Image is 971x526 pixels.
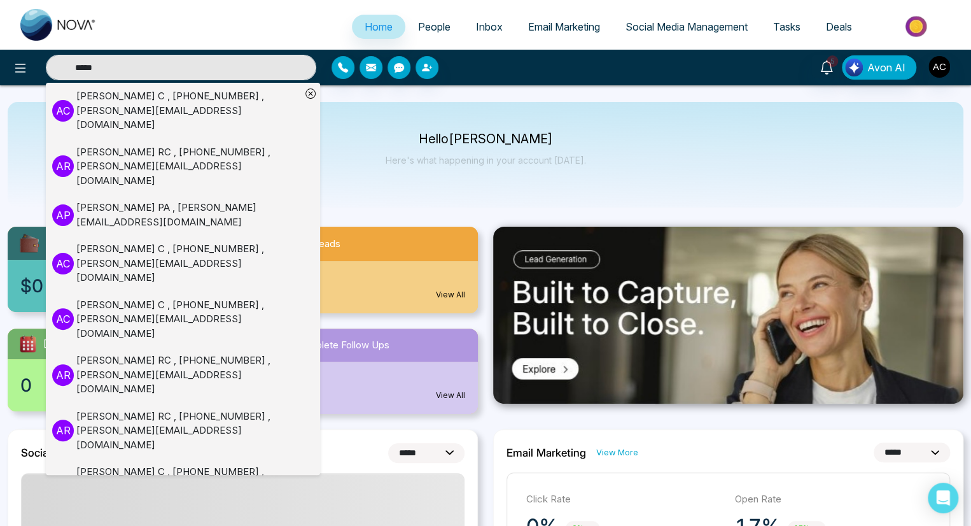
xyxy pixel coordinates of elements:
[365,20,393,33] span: Home
[76,409,301,453] div: [PERSON_NAME] RC , [PHONE_NUMBER] , [PERSON_NAME][EMAIL_ADDRESS][DOMAIN_NAME]
[842,55,916,80] button: Avon AI
[289,338,389,353] span: Incomplete Follow Ups
[76,353,301,397] div: [PERSON_NAME] RC , [PHONE_NUMBER] , [PERSON_NAME][EMAIL_ADDRESS][DOMAIN_NAME]
[526,492,722,507] p: Click Rate
[52,155,74,177] p: A R
[867,60,905,75] span: Avon AI
[515,15,613,39] a: Email Marketing
[20,372,32,399] span: 0
[493,227,963,404] img: .
[405,15,463,39] a: People
[52,253,74,274] p: A C
[735,492,931,507] p: Open Rate
[506,446,586,459] h2: Email Marketing
[476,20,503,33] span: Inbox
[436,390,465,401] a: View All
[845,59,863,76] img: Lead Flow
[52,364,74,386] p: A R
[20,9,97,41] img: Nova CRM Logo
[928,483,958,513] div: Open Intercom Messenger
[352,15,405,39] a: Home
[436,289,465,301] a: View All
[243,227,486,313] a: New Leads2View All
[596,446,638,458] a: View More
[613,15,760,39] a: Social Media Management
[811,55,842,78] a: 5
[826,20,852,33] span: Deals
[813,15,865,39] a: Deals
[625,20,748,33] span: Social Media Management
[76,145,301,188] div: [PERSON_NAME] RC , [PHONE_NUMBER] , [PERSON_NAME][EMAIL_ADDRESS][DOMAIN_NAME]
[52,204,74,226] p: A P
[76,201,301,229] div: [PERSON_NAME] PA , [PERSON_NAME][EMAIL_ADDRESS][DOMAIN_NAME]
[871,12,963,41] img: Market-place.gif
[76,242,301,285] div: [PERSON_NAME] C , [PHONE_NUMBER] , [PERSON_NAME][EMAIL_ADDRESS][DOMAIN_NAME]
[928,56,950,78] img: User Avatar
[418,20,451,33] span: People
[76,298,301,341] div: [PERSON_NAME] C , [PHONE_NUMBER] , [PERSON_NAME][EMAIL_ADDRESS][DOMAIN_NAME]
[21,446,84,459] h2: Social Media
[76,465,301,508] div: [PERSON_NAME] C , [PHONE_NUMBER] , [PERSON_NAME][EMAIL_ADDRESS][DOMAIN_NAME]
[386,155,586,166] p: Here's what happening in your account [DATE].
[386,134,586,145] p: Hello [PERSON_NAME]
[76,89,301,132] div: [PERSON_NAME] C , [PHONE_NUMBER] , [PERSON_NAME][EMAIL_ADDRESS][DOMAIN_NAME]
[243,329,486,414] a: Incomplete Follow Ups12View All
[20,273,43,299] span: $0
[760,15,813,39] a: Tasks
[528,20,600,33] span: Email Marketing
[52,420,74,441] p: A R
[52,308,74,330] p: A C
[52,100,74,122] p: A C
[18,334,38,354] img: todayTask.svg
[773,20,800,33] span: Tasks
[43,337,99,352] span: [DATE] Task
[18,232,41,255] img: availableCredit.svg
[827,55,838,67] span: 5
[463,15,515,39] a: Inbox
